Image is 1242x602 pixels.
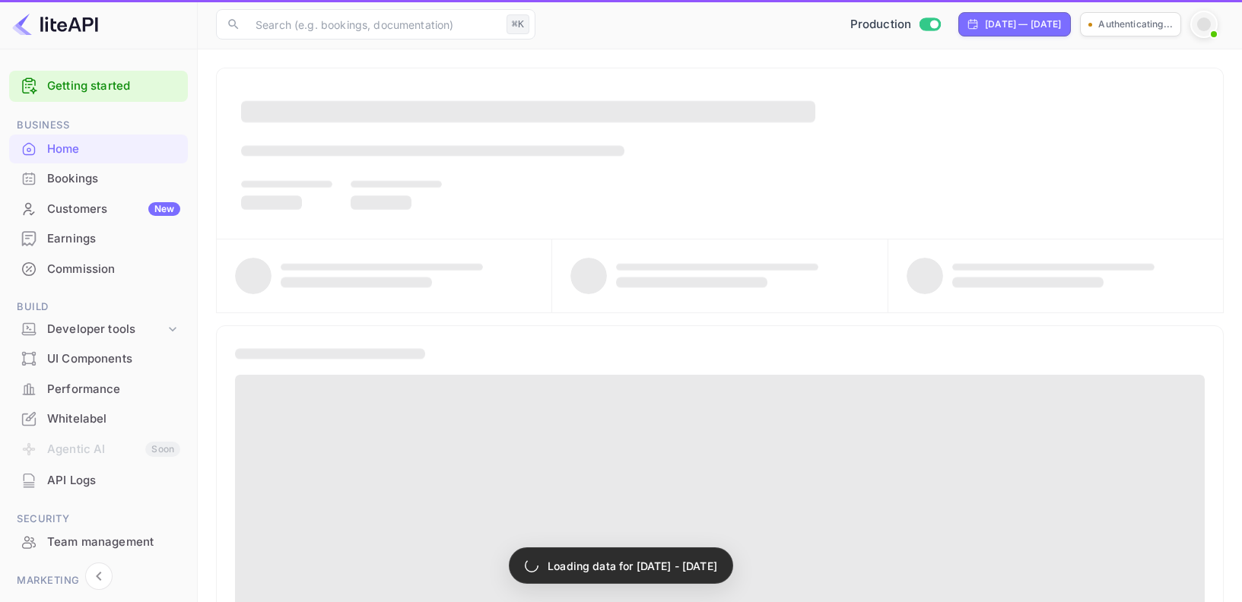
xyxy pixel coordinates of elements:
div: API Logs [9,466,188,496]
div: UI Components [9,344,188,374]
span: Production [850,16,912,33]
a: Team management [9,528,188,556]
div: Earnings [9,224,188,254]
div: Developer tools [47,321,165,338]
span: Marketing [9,572,188,589]
div: Whitelabel [47,410,180,428]
div: Earnings [47,230,180,248]
div: Performance [47,381,180,398]
div: API Logs [47,472,180,490]
div: ⌘K [507,14,529,34]
span: Security [9,511,188,528]
a: Home [9,135,188,163]
button: Collapse navigation [85,562,113,590]
div: Customers [47,201,180,218]
img: LiteAPI logo [12,12,98,36]
div: Getting started [9,71,188,102]
p: Loading data for [DATE] - [DATE] [548,558,717,574]
a: Whitelabel [9,404,188,432]
div: Performance [9,375,188,404]
div: Click to change the date range period [958,12,1071,36]
div: UI Components [47,350,180,368]
span: Build [9,299,188,315]
div: Whitelabel [9,404,188,434]
a: Commission [9,255,188,283]
div: CustomersNew [9,195,188,224]
p: Authenticating... [1098,17,1173,31]
div: Developer tools [9,316,188,343]
div: Team management [47,534,180,551]
div: Bookings [47,170,180,188]
div: Bookings [9,164,188,194]
a: Earnings [9,224,188,252]
div: Team management [9,528,188,557]
div: Home [47,141,180,158]
a: UI Components [9,344,188,372]
div: [DATE] — [DATE] [985,17,1061,31]
div: Home [9,135,188,164]
div: Commission [47,261,180,278]
span: Business [9,117,188,134]
a: CustomersNew [9,195,188,223]
a: Bookings [9,164,188,192]
a: API Logs [9,466,188,494]
div: New [148,202,180,216]
a: Getting started [47,78,180,95]
div: Commission [9,255,188,284]
a: Performance [9,375,188,403]
div: Switch to Sandbox mode [844,16,947,33]
input: Search (e.g. bookings, documentation) [246,9,500,40]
